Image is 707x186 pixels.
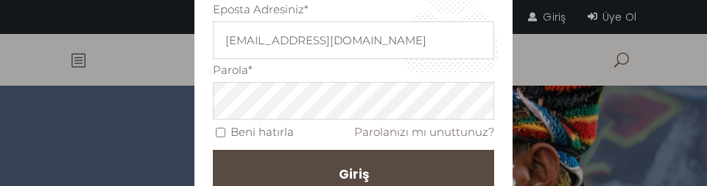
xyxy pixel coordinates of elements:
[213,61,253,79] label: Parola*
[354,125,494,139] a: Parolanızı mı unuttunuz?
[231,123,294,141] label: Beni hatırla
[213,21,494,59] input: Üç veya daha fazla karakter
